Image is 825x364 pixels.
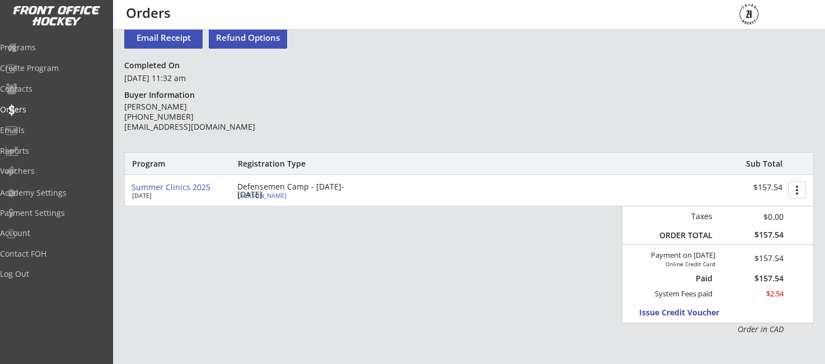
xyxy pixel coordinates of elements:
div: Summer Clinics 2025 [132,183,228,192]
div: $2.54 [720,289,784,299]
button: more_vert [788,181,806,198]
div: Completed On [124,60,185,70]
div: $0.00 [720,211,784,223]
button: Issue Credit Voucher [639,305,743,320]
div: Program [132,159,193,169]
div: ORDER TOTAL [654,230,712,240]
div: Paid [661,273,712,283]
div: Payment on [DATE] [626,251,715,260]
div: Taxes [654,211,712,221]
div: Defensemen Camp - [DATE]-[DATE] [237,183,366,198]
div: [DATE] [132,192,222,198]
div: $157.54 [730,254,784,262]
button: Email Receipt [124,26,203,49]
div: Order in CAD [654,324,784,335]
button: Refund Options [209,26,287,49]
div: [PERSON_NAME] [PHONE_NUMBER] [EMAIL_ADDRESS][DOMAIN_NAME] [124,102,286,133]
div: [DATE] 11:32 am [124,73,286,84]
div: System Fees paid [645,289,712,299]
div: $157.54 [720,230,784,240]
div: Online Credit Card [652,261,715,267]
div: Registration Type [238,159,366,169]
div: Sub Total [734,159,782,169]
div: Buyer Information [124,90,200,100]
div: $157.54 [713,183,782,192]
div: $157.54 [720,275,784,282]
